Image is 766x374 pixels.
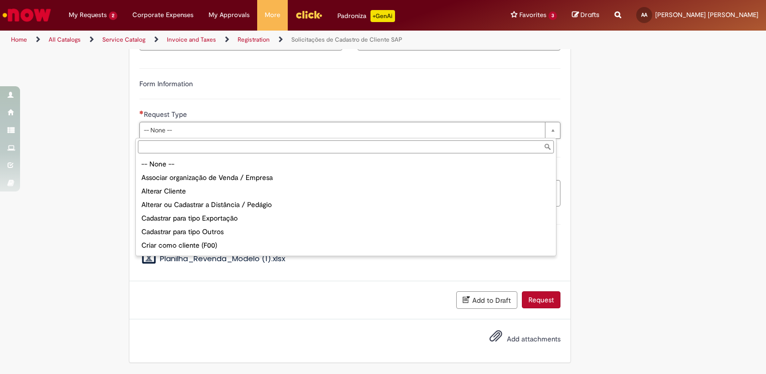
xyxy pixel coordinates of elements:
[138,184,554,198] div: Alterar Cliente
[138,212,554,225] div: Cadastrar para tipo Exportação
[138,157,554,171] div: -- None --
[138,171,554,184] div: Associar organização de Venda / Empresa
[138,239,554,252] div: Criar como cliente (F00)
[138,198,554,212] div: Alterar ou Cadastrar a Distância / Pedágio
[138,252,554,266] div: Cliente Serviços
[136,155,556,256] ul: Request Type
[138,225,554,239] div: Cadastrar para tipo Outros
